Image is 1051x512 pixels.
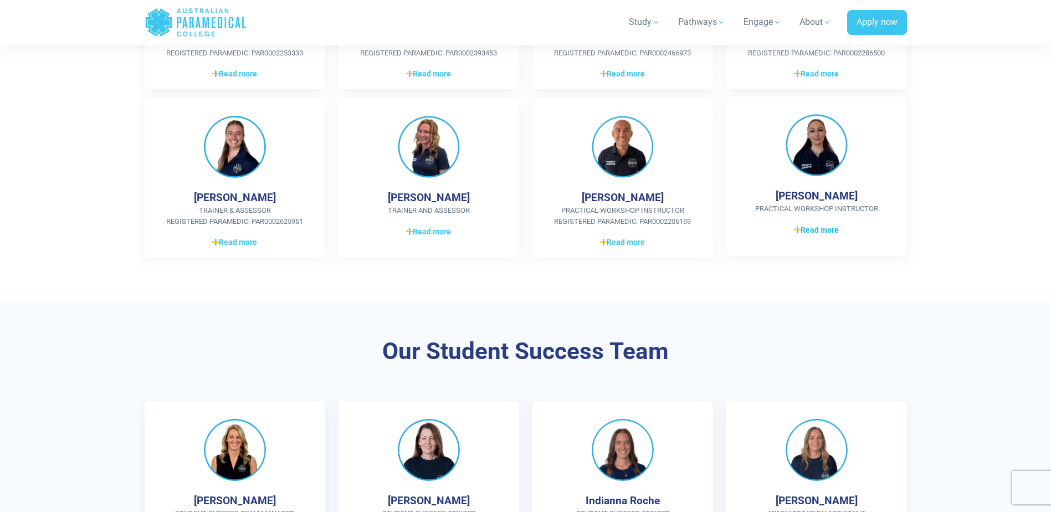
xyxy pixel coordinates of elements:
[162,37,307,58] span: Trainer and Assessor Registered Paramedic: PAR0002253333
[582,191,664,204] h4: [PERSON_NAME]
[671,7,732,38] a: Pathways
[586,494,660,507] h4: Indianna Roche
[793,7,838,38] a: About
[398,419,460,481] img: Kym Rudnick
[204,419,266,481] img: Jackie McCudden
[744,223,889,237] a: Read more
[212,68,257,80] span: Read more
[776,494,858,507] h4: [PERSON_NAME]
[600,237,645,248] span: Read more
[162,235,307,249] a: Read more
[786,419,848,481] img: Marianne Paterson
[550,235,695,249] a: Read more
[550,67,695,80] a: Read more
[786,114,848,176] img: Rachelle Elliott
[744,67,889,80] a: Read more
[600,68,645,80] span: Read more
[776,190,858,202] h4: [PERSON_NAME]
[406,226,451,238] span: Read more
[622,7,667,38] a: Study
[356,225,501,238] a: Read more
[406,68,451,80] span: Read more
[592,419,654,481] img: Indianna Roche
[356,37,501,58] span: Trainer & Assessor Registered Paramedic: PAR0002393453
[388,494,470,507] h4: [PERSON_NAME]
[847,10,907,35] a: Apply now
[744,37,889,58] span: Trainer & Assessor Registered Paramedic: PAR0002286500
[212,237,257,248] span: Read more
[794,68,839,80] span: Read more
[398,116,460,178] img: Jolanta Kfoury
[356,205,501,216] span: Trainer and Assessor
[202,337,850,366] h3: Our Student Success Team
[162,205,307,227] span: Trainer & Assessor Registered Paramedic: PAR0002625951
[794,224,839,236] span: Read more
[737,7,788,38] a: Engage
[592,116,654,178] img: Leonard Price
[194,494,276,507] h4: [PERSON_NAME]
[744,203,889,214] span: Practical Workshop Instructor
[550,205,695,227] span: Practical Workshop Instructor Registered Paramedic: PAR0002205193
[550,37,695,58] span: Trainer & Assessor Registered Paramedic: PAR0002466973
[194,191,276,204] h4: [PERSON_NAME]
[145,4,247,40] a: Australian Paramedical College
[356,67,501,80] a: Read more
[388,191,470,204] h4: [PERSON_NAME]
[162,67,307,80] a: Read more
[204,116,266,178] img: Jennifer Prendergast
